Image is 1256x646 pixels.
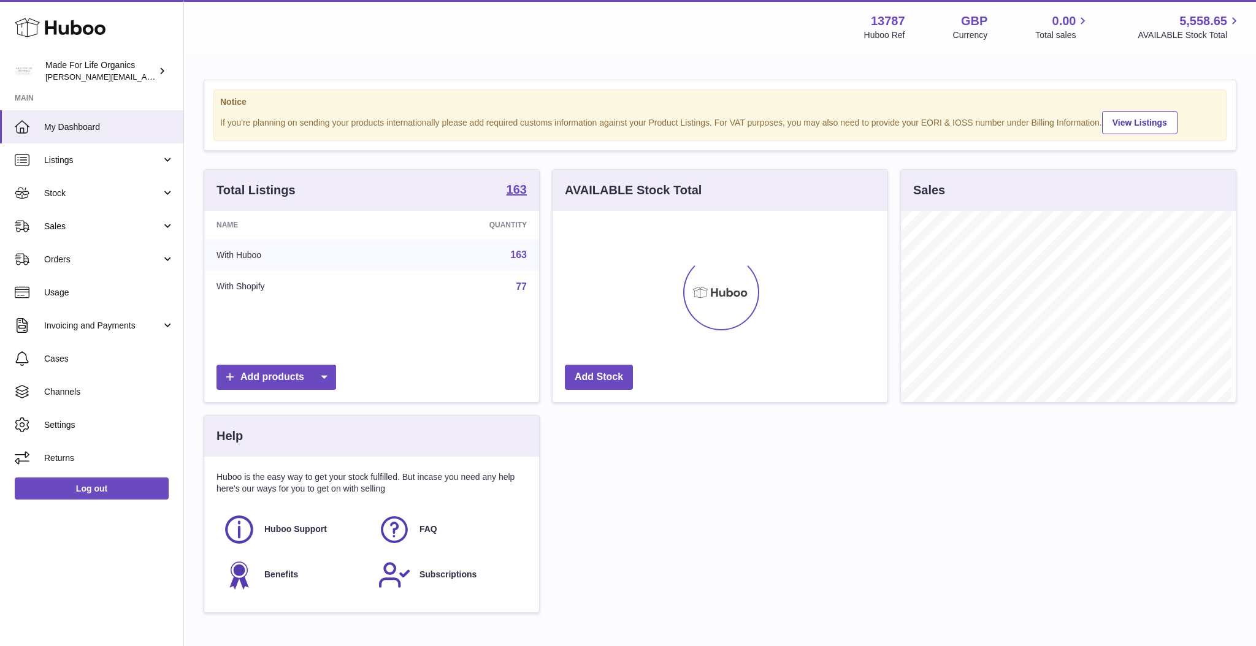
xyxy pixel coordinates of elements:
span: Settings [44,419,174,431]
td: With Huboo [204,239,385,271]
div: Made For Life Organics [45,59,156,83]
a: View Listings [1102,111,1177,134]
div: If you're planning on sending your products internationally please add required customs informati... [220,109,1220,134]
span: Cases [44,353,174,365]
h3: Sales [913,182,945,199]
th: Quantity [385,211,539,239]
a: Benefits [223,558,366,591]
th: Name [204,211,385,239]
a: Add Stock [565,365,633,390]
span: Listings [44,154,161,166]
span: Benefits [264,569,298,580]
span: Subscriptions [419,569,477,580]
span: Orders [44,254,161,265]
span: Usage [44,287,174,298]
a: Add products [216,365,336,390]
p: Huboo is the easy way to get your stock fulfilled. But incase you need any help here's our ways f... [216,471,527,495]
strong: 13787 [871,13,905,29]
a: Log out [15,477,169,500]
span: Sales [44,221,161,232]
td: With Shopify [204,271,385,303]
a: Huboo Support [223,513,366,546]
div: Huboo Ref [864,29,905,41]
span: 5,558.65 [1179,13,1227,29]
span: 0.00 [1052,13,1076,29]
a: 163 [507,183,527,198]
span: Total sales [1035,29,1090,41]
span: [PERSON_NAME][EMAIL_ADDRESS][PERSON_NAME][DOMAIN_NAME] [45,72,312,82]
a: FAQ [378,513,521,546]
strong: 163 [507,183,527,196]
span: My Dashboard [44,121,174,133]
h3: Help [216,428,243,444]
div: Currency [953,29,988,41]
h3: Total Listings [216,182,296,199]
a: 5,558.65 AVAILABLE Stock Total [1138,13,1241,41]
span: FAQ [419,523,437,535]
a: Subscriptions [378,558,521,591]
strong: Notice [220,96,1220,108]
span: AVAILABLE Stock Total [1138,29,1241,41]
span: Invoicing and Payments [44,320,161,332]
a: 163 [510,249,527,260]
a: 0.00 Total sales [1035,13,1090,41]
img: geoff.winwood@madeforlifeorganics.com [15,62,33,80]
h3: AVAILABLE Stock Total [565,182,702,199]
span: Huboo Support [264,523,327,535]
span: Channels [44,386,174,398]
span: Returns [44,452,174,464]
span: Stock [44,188,161,199]
a: 77 [516,281,527,292]
strong: GBP [961,13,987,29]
